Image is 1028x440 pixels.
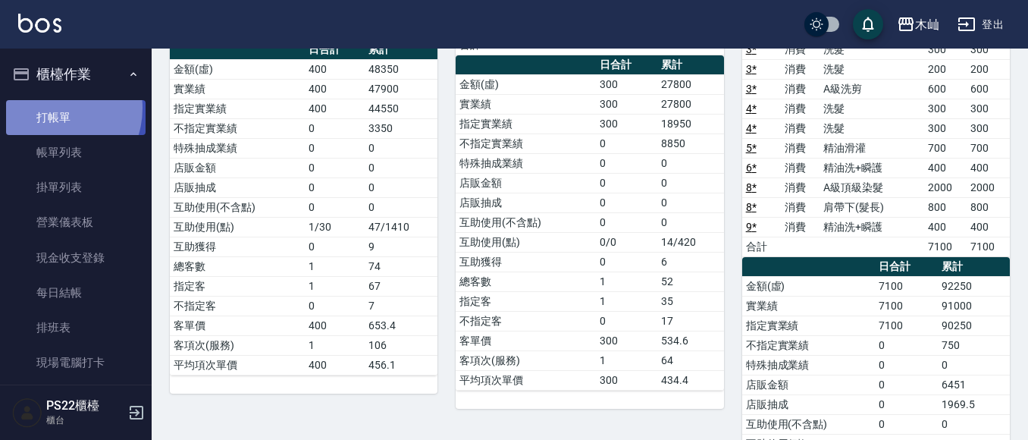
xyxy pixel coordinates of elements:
td: 44550 [365,99,438,118]
td: 0 [365,178,438,197]
td: 0 [596,252,657,272]
th: 累計 [938,257,1010,277]
td: 0/0 [596,232,657,252]
a: 每日結帳 [6,275,146,310]
td: 不指定實業績 [456,134,596,153]
td: 400 [924,217,967,237]
td: 400 [305,59,365,79]
th: 日合計 [305,40,365,60]
td: 洗髮 [820,59,924,79]
td: 不指定實業績 [742,335,875,355]
td: 400 [305,316,365,335]
td: 7100 [875,296,938,316]
td: 0 [305,178,365,197]
td: 7100 [967,237,1010,256]
td: 消費 [781,217,820,237]
td: 客單價 [456,331,596,350]
h5: PS22櫃檯 [46,398,124,413]
td: 金額(虛) [456,74,596,94]
td: 互助獲得 [456,252,596,272]
td: 91000 [938,296,1010,316]
td: 0 [596,212,657,232]
td: 互助使用(點) [456,232,596,252]
td: 400 [967,158,1010,178]
td: 534.6 [657,331,723,350]
td: 精油滑灌 [820,138,924,158]
td: 400 [924,158,967,178]
td: 600 [924,79,967,99]
td: 300 [596,370,657,390]
td: 0 [875,375,938,394]
td: 指定實業績 [742,316,875,335]
td: 洗髮 [820,39,924,59]
a: 排班表 [6,310,146,345]
td: 0 [305,197,365,217]
td: 0 [365,158,438,178]
td: 0 [596,134,657,153]
a: 掛單列表 [6,170,146,205]
td: 0 [657,212,723,232]
td: 300 [924,99,967,118]
td: 0 [875,414,938,434]
td: 1 [305,256,365,276]
td: 400 [305,79,365,99]
td: 店販金額 [456,173,596,193]
td: 1 [305,335,365,355]
td: 400 [305,99,365,118]
td: 27800 [657,74,723,94]
table: a dense table [170,40,437,376]
td: 0 [305,138,365,158]
td: 9 [365,237,438,256]
td: 不指定實業績 [170,118,305,138]
td: 客項次(服務) [170,335,305,355]
td: 27800 [657,94,723,114]
td: 300 [596,114,657,134]
td: 金額(虛) [170,59,305,79]
td: 0 [305,118,365,138]
td: 指定客 [170,276,305,296]
td: 300 [967,118,1010,138]
td: 2000 [967,178,1010,197]
td: 52 [657,272,723,291]
td: 消費 [781,39,820,59]
button: 登出 [951,11,1010,39]
td: 400 [967,217,1010,237]
td: 35 [657,291,723,311]
td: 0 [596,153,657,173]
td: 6 [657,252,723,272]
td: 互助使用(不含點) [742,414,875,434]
td: 店販抽成 [456,193,596,212]
td: 300 [967,99,1010,118]
td: 47/1410 [365,217,438,237]
td: 700 [924,138,967,158]
td: 434.4 [657,370,723,390]
td: 消費 [781,138,820,158]
td: 0 [596,311,657,331]
td: 金額(虛) [742,276,875,296]
td: 消費 [781,79,820,99]
th: 日合計 [596,55,657,75]
td: 特殊抽成業績 [742,355,875,375]
td: 0 [305,237,365,256]
button: 木屾 [891,9,945,40]
a: 現場電腦打卡 [6,345,146,380]
td: 肩帶下(髮長) [820,197,924,217]
td: 300 [924,39,967,59]
td: 1/30 [305,217,365,237]
td: 消費 [781,99,820,118]
td: 店販金額 [170,158,305,178]
td: 7100 [924,237,967,256]
td: 實業績 [742,296,875,316]
a: 帳單列表 [6,135,146,170]
td: 18950 [657,114,723,134]
td: 互助使用(不含點) [456,212,596,232]
td: 0 [596,193,657,212]
td: 指定實業績 [170,99,305,118]
td: 消費 [781,178,820,197]
td: 精油洗+瞬護 [820,158,924,178]
td: 店販抽成 [742,394,875,414]
td: 店販抽成 [170,178,305,197]
td: 6451 [938,375,1010,394]
td: 平均項次單價 [170,355,305,375]
td: 0 [657,173,723,193]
